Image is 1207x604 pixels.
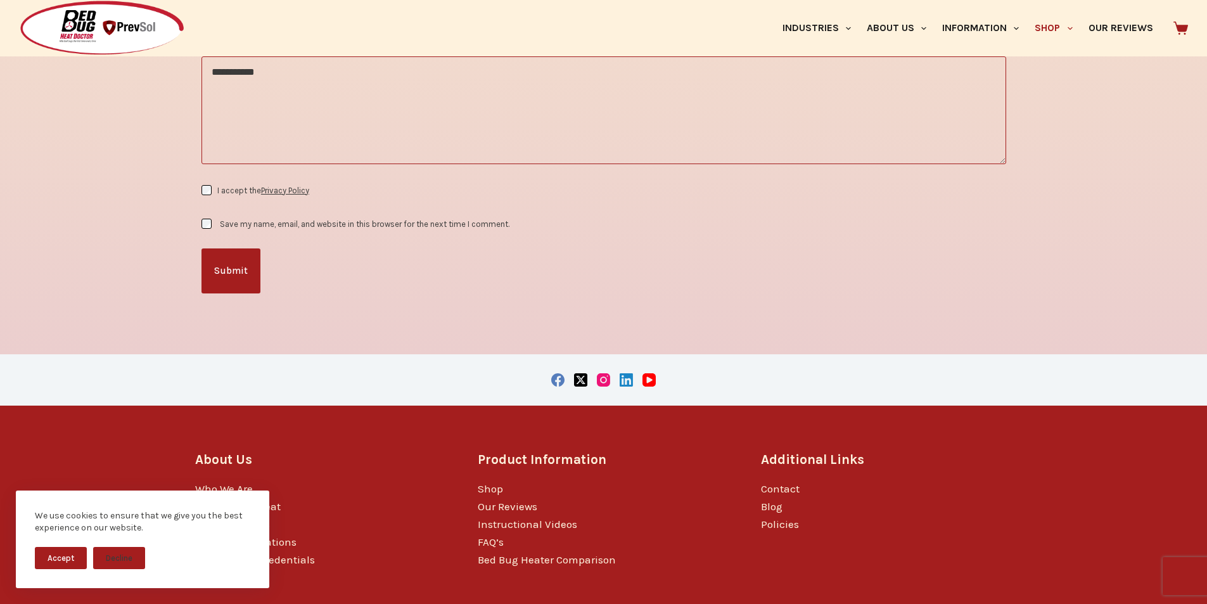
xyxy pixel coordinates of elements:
[478,553,616,566] a: Bed Bug Heater Comparison
[195,450,447,470] h3: About Us
[10,5,48,43] button: Open LiveChat chat widget
[574,373,587,387] a: X (Twitter)
[761,500,782,513] a: Blog
[195,482,253,495] a: Who We Are
[642,373,656,387] a: YouTube
[761,482,800,495] a: Contact
[620,373,633,387] a: LinkedIn
[478,500,537,513] a: Our Reviews
[551,373,565,387] a: Facebook
[478,518,577,530] a: Instructional Videos
[478,536,504,548] a: FAQ’s
[93,547,145,569] button: Decline
[35,547,87,569] button: Accept
[761,518,799,530] a: Policies
[478,450,729,470] h3: Product Information
[220,219,509,229] label: Save my name, email, and website in this browser for the next time I comment.
[478,482,503,495] a: Shop
[597,373,610,387] a: Instagram
[217,186,309,195] label: I accept the
[201,248,260,293] button: Submit
[35,510,250,534] div: We use cookies to ensure that we give you the best experience on our website.
[261,186,309,195] a: Privacy Policy
[761,450,1012,470] h3: Additional Links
